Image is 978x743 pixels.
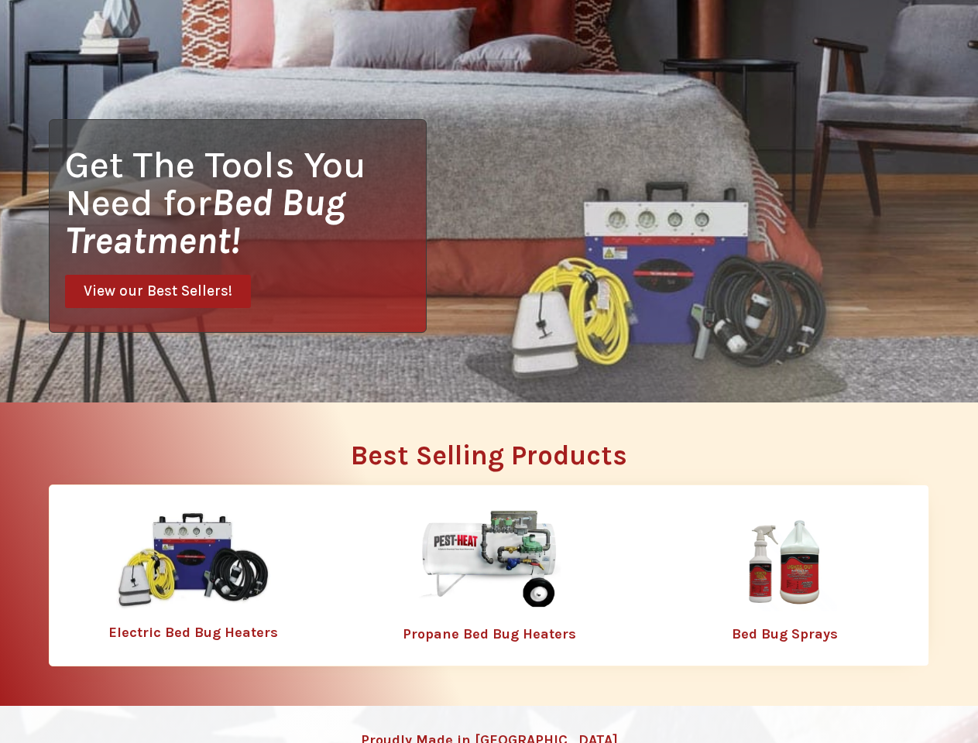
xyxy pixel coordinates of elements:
h1: Get The Tools You Need for [65,146,426,259]
a: Bed Bug Sprays [732,625,838,642]
span: View our Best Sellers! [84,284,232,299]
a: Electric Bed Bug Heaters [108,624,278,641]
i: Bed Bug Treatment! [65,180,345,262]
a: View our Best Sellers! [65,275,251,308]
a: Propane Bed Bug Heaters [403,625,576,642]
h2: Best Selling Products [49,442,929,469]
button: Open LiveChat chat widget [12,6,59,53]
